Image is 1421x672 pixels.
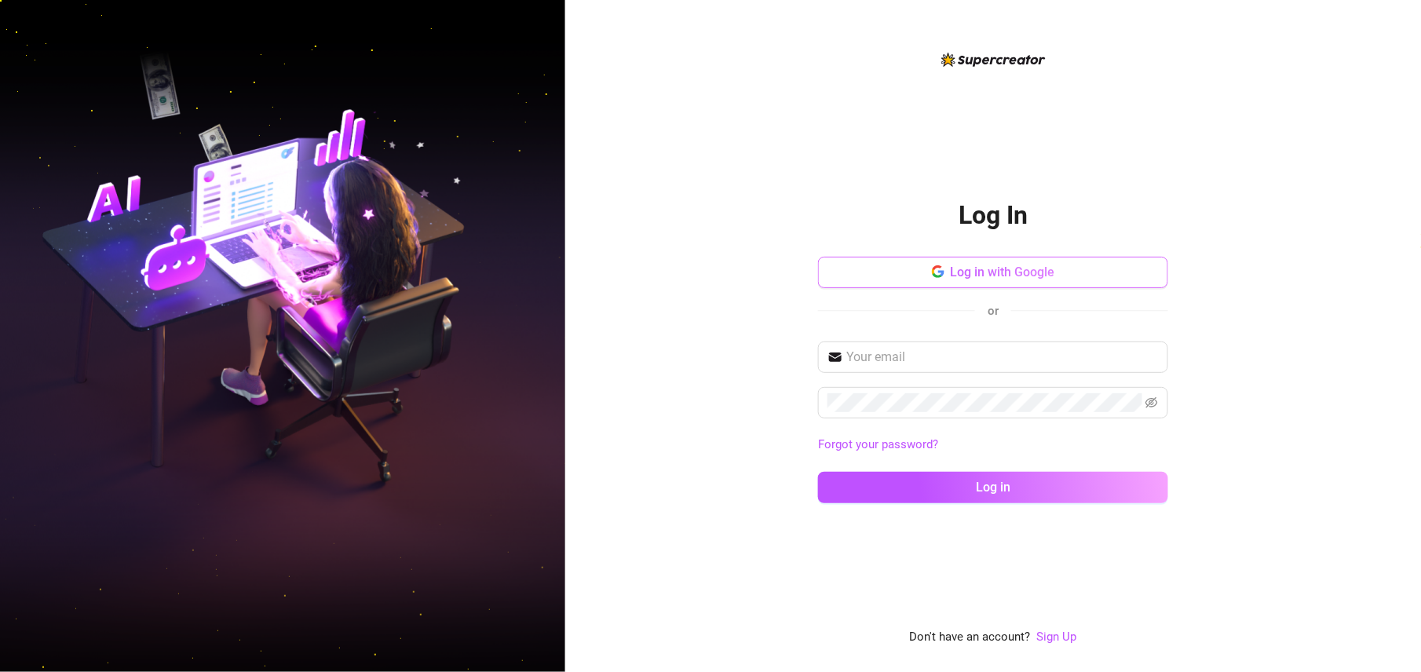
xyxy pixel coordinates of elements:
[846,348,1159,367] input: Your email
[910,628,1031,647] span: Don't have an account?
[959,199,1028,232] h2: Log In
[1145,396,1158,409] span: eye-invisible
[818,257,1168,288] button: Log in with Google
[941,53,1046,67] img: logo-BBDzfeDw.svg
[976,480,1010,495] span: Log in
[1037,628,1077,647] a: Sign Up
[818,437,938,451] a: Forgot your password?
[818,436,1168,455] a: Forgot your password?
[951,265,1055,279] span: Log in with Google
[818,472,1168,503] button: Log in
[1037,630,1077,644] a: Sign Up
[988,304,999,318] span: or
